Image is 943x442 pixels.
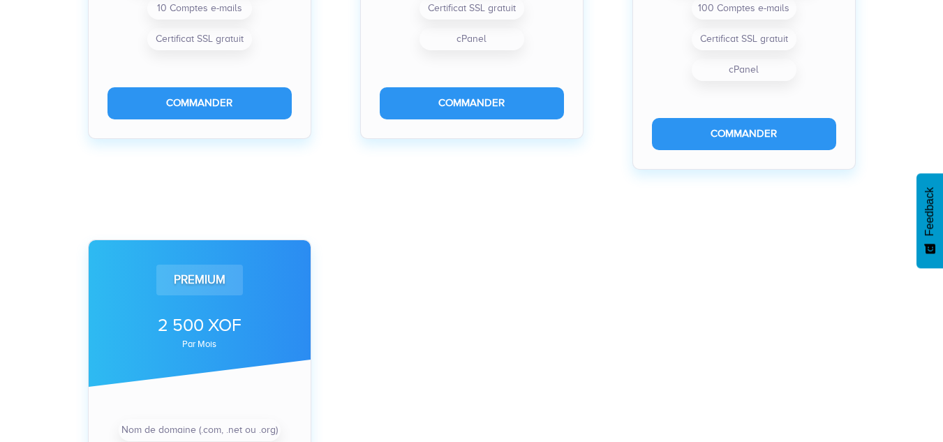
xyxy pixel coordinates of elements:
[380,87,564,119] button: Commander
[107,313,292,338] div: 2 500 XOF
[119,419,281,441] li: Nom de domaine (.com, .net ou .org)
[692,59,796,81] li: cPanel
[107,87,292,119] button: Commander
[107,340,292,348] div: par mois
[156,265,243,295] div: Premium
[419,28,524,50] li: cPanel
[916,173,943,268] button: Feedback - Afficher l’enquête
[692,28,796,50] li: Certificat SSL gratuit
[652,118,836,149] button: Commander
[147,28,252,50] li: Certificat SSL gratuit
[923,187,936,236] span: Feedback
